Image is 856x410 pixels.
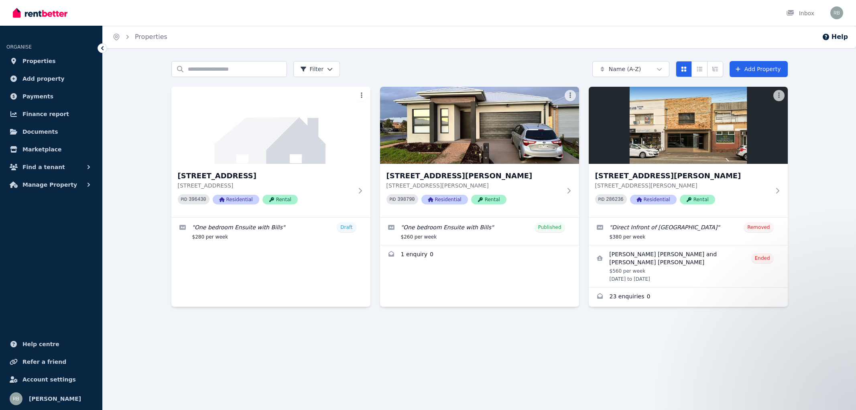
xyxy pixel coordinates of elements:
[178,182,353,190] p: [STREET_ADDRESS]
[730,61,788,77] a: Add Property
[380,87,579,217] a: 8 Rumford St, Thornhill Park[STREET_ADDRESS][PERSON_NAME][STREET_ADDRESS][PERSON_NAME]PID 398790R...
[680,195,715,204] span: Rental
[676,61,692,77] button: Card view
[171,87,370,217] a: 4 Watton St, Strathtulloh[STREET_ADDRESS][STREET_ADDRESS]PID 396430ResidentialRental
[630,195,677,204] span: Residential
[22,127,58,137] span: Documents
[22,92,53,101] span: Payments
[773,90,785,101] button: More options
[386,182,561,190] p: [STREET_ADDRESS][PERSON_NAME]
[6,44,32,50] span: ORGANISE
[595,170,770,182] h3: [STREET_ADDRESS][PERSON_NAME]
[6,336,96,352] a: Help centre
[300,65,324,73] span: Filter
[22,162,65,172] span: Find a tenant
[181,197,187,202] small: PID
[262,195,298,204] span: Rental
[592,61,669,77] button: Name (A-Z)
[786,9,814,17] div: Inbox
[598,197,605,202] small: PID
[6,354,96,370] a: Refer a friend
[22,357,66,367] span: Refer a friend
[213,195,259,204] span: Residential
[13,7,67,19] img: RentBetter
[589,245,788,287] a: View details for Antonio Enrique Saavedra Poblete and Alcayaga Burgos Miguel Angel
[589,288,788,307] a: Enquiries for 16 Haughton Road, Oakleigh
[6,124,96,140] a: Documents
[178,170,353,182] h3: [STREET_ADDRESS]
[691,61,708,77] button: Compact list view
[822,32,848,42] button: Help
[589,87,788,164] img: 16 Haughton Road, Oakleigh
[103,26,177,48] nav: Breadcrumb
[22,145,61,154] span: Marketplace
[589,87,788,217] a: 16 Haughton Road, Oakleigh[STREET_ADDRESS][PERSON_NAME][STREET_ADDRESS][PERSON_NAME]PID 286236Res...
[595,182,770,190] p: [STREET_ADDRESS][PERSON_NAME]
[22,180,77,190] span: Manage Property
[380,87,579,164] img: 8 Rumford St, Thornhill Park
[421,195,468,204] span: Residential
[22,74,65,84] span: Add property
[356,90,367,101] button: More options
[386,170,561,182] h3: [STREET_ADDRESS][PERSON_NAME]
[397,197,415,202] code: 398790
[293,61,340,77] button: Filter
[6,88,96,104] a: Payments
[6,141,96,157] a: Marketplace
[390,197,396,202] small: PID
[6,159,96,175] button: Find a tenant
[380,218,579,245] a: Edit listing: One bedroom Ensuite with Bills
[6,106,96,122] a: Finance report
[471,195,506,204] span: Rental
[589,218,788,245] a: Edit listing: Direct Infront of Oakleigh Railway Station
[380,245,579,265] a: Enquiries for 8 Rumford St, Thornhill Park
[171,218,370,245] a: Edit listing: One bedroom Ensuite with Bills
[171,87,370,164] img: 4 Watton St, Strathtulloh
[6,53,96,69] a: Properties
[609,65,641,73] span: Name (A-Z)
[830,6,843,19] img: Ravi Beniwal
[6,371,96,388] a: Account settings
[829,383,848,402] iframe: Intercom live chat
[10,392,22,405] img: Ravi Beniwal
[606,197,623,202] code: 286236
[22,56,56,66] span: Properties
[22,109,69,119] span: Finance report
[707,61,723,77] button: Expanded list view
[29,394,81,404] span: [PERSON_NAME]
[565,90,576,101] button: More options
[22,339,59,349] span: Help centre
[676,61,723,77] div: View options
[6,177,96,193] button: Manage Property
[6,71,96,87] a: Add property
[22,375,76,384] span: Account settings
[189,197,206,202] code: 396430
[135,33,167,41] a: Properties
